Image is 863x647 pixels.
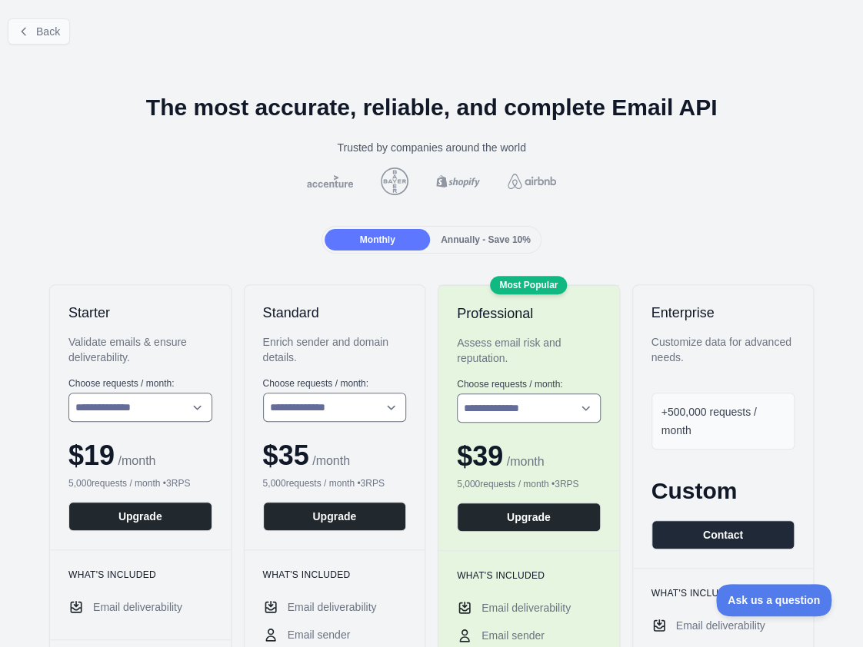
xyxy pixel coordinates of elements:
[457,569,601,582] h3: What's included
[68,569,212,581] h3: What's included
[263,569,407,581] h3: What's included
[93,599,182,615] span: Email deliverability
[651,587,795,599] h3: What's included
[288,627,351,642] span: Email sender
[716,584,832,616] iframe: Toggle Customer Support
[676,618,765,633] span: Email deliverability
[288,599,377,615] span: Email deliverability
[481,628,545,643] span: Email sender
[481,600,571,615] span: Email deliverability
